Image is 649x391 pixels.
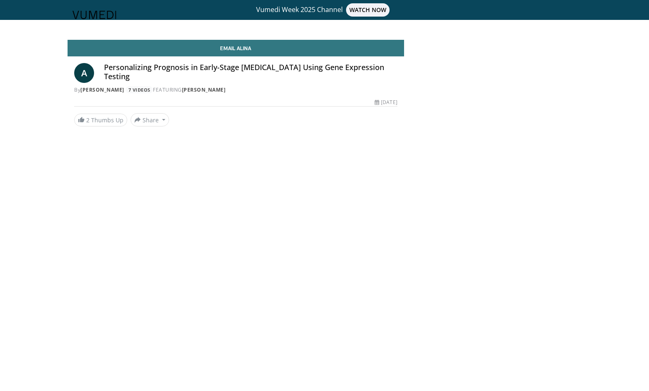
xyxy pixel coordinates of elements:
[86,116,90,124] span: 2
[68,40,404,56] a: Email Alina
[74,86,397,94] div: By FEATURING
[74,63,94,83] a: A
[375,99,397,106] div: [DATE]
[131,113,169,126] button: Share
[73,11,116,19] img: VuMedi Logo
[74,114,127,126] a: 2 Thumbs Up
[104,63,397,81] h4: Personalizing Prognosis in Early-Stage [MEDICAL_DATA] Using Gene Expression Testing
[182,86,226,93] a: [PERSON_NAME]
[80,86,124,93] a: [PERSON_NAME]
[126,86,153,93] a: 7 Videos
